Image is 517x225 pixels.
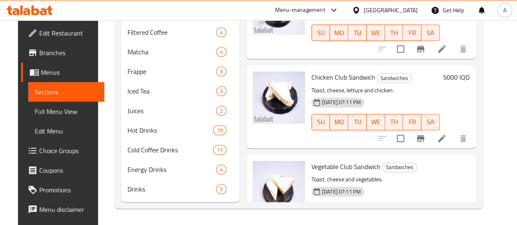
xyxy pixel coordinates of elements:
[503,6,506,15] span: A
[121,160,239,179] div: Energy Drinks4
[216,67,226,76] div: items
[121,81,239,101] div: Iced Tea3
[311,85,440,96] p: Toast, cheese, lettuce and chicken.
[370,116,382,128] span: WE
[411,129,430,148] button: Branch-specific-item
[28,102,104,121] a: Full Menu View
[319,188,364,196] span: [DATE] 07:11 PM
[382,163,417,172] div: Sandwiches
[377,73,412,83] div: Sandwiches
[121,120,239,140] div: Hot Drinks19
[121,179,239,199] div: Drinks5
[41,67,98,77] span: Menus
[437,44,447,54] a: Edit menu item
[377,74,411,83] span: Sandwiches
[425,116,436,128] span: SA
[392,130,409,147] span: Select to update
[421,114,440,130] button: SA
[217,107,226,115] span: 2
[319,98,364,106] span: [DATE] 07:11 PM
[121,22,239,42] div: Filtered Coffee4
[364,6,418,15] div: [GEOGRAPHIC_DATA]
[311,174,463,185] p: Toast, cheese and vegetables.
[443,71,470,83] h6: 5000 IQD
[453,129,473,148] button: delete
[333,116,345,128] span: MO
[128,27,216,37] span: Filtered Coffee
[370,27,382,39] span: WE
[35,126,98,136] span: Edit Menu
[128,145,213,155] span: Cold Coffee Drinks
[128,184,216,194] span: Drinks
[311,25,330,41] button: SU
[39,146,98,156] span: Choice Groups
[411,39,430,59] button: Branch-specific-item
[385,114,403,130] button: TH
[128,125,213,135] span: Hot Drinks
[217,185,226,193] span: 5
[385,25,403,41] button: TH
[388,27,400,39] span: TH
[421,25,440,41] button: SA
[383,163,416,172] span: Sandwiches
[217,29,226,36] span: 4
[121,42,239,62] div: Matcha4
[21,200,104,219] a: Menu disclaimer
[21,62,104,82] a: Menus
[39,28,98,38] span: Edit Restaurant
[315,116,327,128] span: SU
[217,166,226,174] span: 4
[333,27,345,39] span: MO
[213,146,226,154] span: 11
[21,23,104,43] a: Edit Restaurant
[216,184,226,194] div: items
[406,116,418,128] span: FR
[21,43,104,62] a: Branches
[253,161,305,213] img: Vegetable Club Sandwich
[330,114,348,130] button: MO
[21,180,104,200] a: Promotions
[28,82,104,102] a: Sections
[217,87,226,95] span: 3
[406,27,418,39] span: FR
[311,71,375,83] span: Chicken Club Sandwich
[128,106,216,116] span: Juices
[39,165,98,175] span: Coupons
[213,125,226,135] div: items
[392,40,409,58] span: Select to update
[35,87,98,97] span: Sections
[367,114,385,130] button: WE
[351,116,363,128] span: TU
[453,39,473,59] button: delete
[311,160,380,173] span: Vegetable Club Sandwich
[213,127,226,134] span: 19
[348,25,367,41] button: TU
[348,114,367,130] button: TU
[121,140,239,160] div: Cold Coffee Drinks11
[217,68,226,76] span: 3
[315,27,327,39] span: SU
[253,71,305,124] img: Chicken Club Sandwich
[121,101,239,120] div: Juices2
[128,47,216,57] span: Matcha
[351,27,363,39] span: TU
[128,165,216,174] span: Energy Drinks
[35,107,98,116] span: Full Menu View
[437,134,447,143] a: Edit menu item
[128,86,216,96] span: Iced Tea
[21,160,104,180] a: Coupons
[39,185,98,195] span: Promotions
[425,27,436,39] span: SA
[128,67,216,76] div: Frappe
[403,114,421,130] button: FR
[367,25,385,41] button: WE
[217,48,226,56] span: 4
[121,62,239,81] div: Frappe3
[216,27,226,37] div: items
[388,116,400,128] span: TH
[21,141,104,160] a: Choice Groups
